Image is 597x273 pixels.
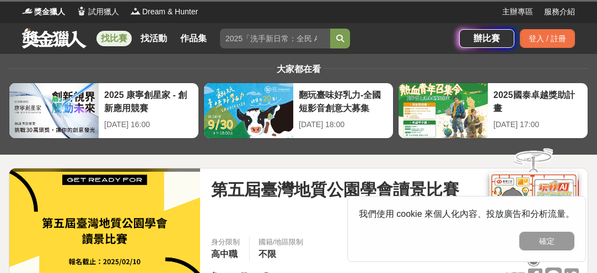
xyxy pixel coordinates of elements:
a: LogoDream & Hunter [130,6,198,18]
div: 2025國泰卓越獎助計畫 [493,89,582,113]
div: 國籍/地區限制 [259,237,304,248]
a: 服務介紹 [544,6,575,18]
a: 2025 康寧創星家 - 創新應用競賽[DATE] 16:00 [9,83,199,139]
div: 身分限制 [211,237,240,248]
img: d2146d9a-e6f6-4337-9592-8cefde37ba6b.png [490,169,578,242]
div: [DATE] 18:00 [299,119,388,130]
a: 翻玩臺味好乳力-全國短影音創意大募集[DATE] 18:00 [203,83,394,139]
div: 翻玩臺味好乳力-全國短影音創意大募集 [299,89,388,113]
span: 第五屆臺灣地質公園學會讀景比賽 [211,177,459,202]
div: 登入 / 註冊 [520,29,575,48]
a: Logo獎金獵人 [22,6,65,18]
a: 找活動 [136,31,171,46]
span: 獎金獵人 [34,6,65,18]
a: 辦比賽 [459,29,514,48]
img: Logo [76,6,87,17]
img: Logo [22,6,33,17]
div: [DATE] 16:00 [104,119,193,130]
span: 不限 [259,249,276,259]
span: 高中職 [211,249,238,259]
input: 2025「洗手新日常：全民 ALL IN」洗手歌全台徵選 [220,29,330,48]
span: 大家都在看 [274,64,324,74]
span: 我們使用 cookie 來個人化內容、投放廣告和分析流量。 [359,209,574,219]
a: 2025國泰卓越獎助計畫[DATE] 17:00 [398,83,588,139]
a: 主辦專區 [502,6,533,18]
div: 2025 康寧創星家 - 創新應用競賽 [104,89,193,113]
span: 試用獵人 [88,6,119,18]
a: 找比賽 [96,31,132,46]
button: 確定 [519,232,574,250]
a: 作品集 [176,31,211,46]
img: Logo [130,6,141,17]
a: Logo試用獵人 [76,6,119,18]
span: Dream & Hunter [142,6,198,18]
div: [DATE] 17:00 [493,119,582,130]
